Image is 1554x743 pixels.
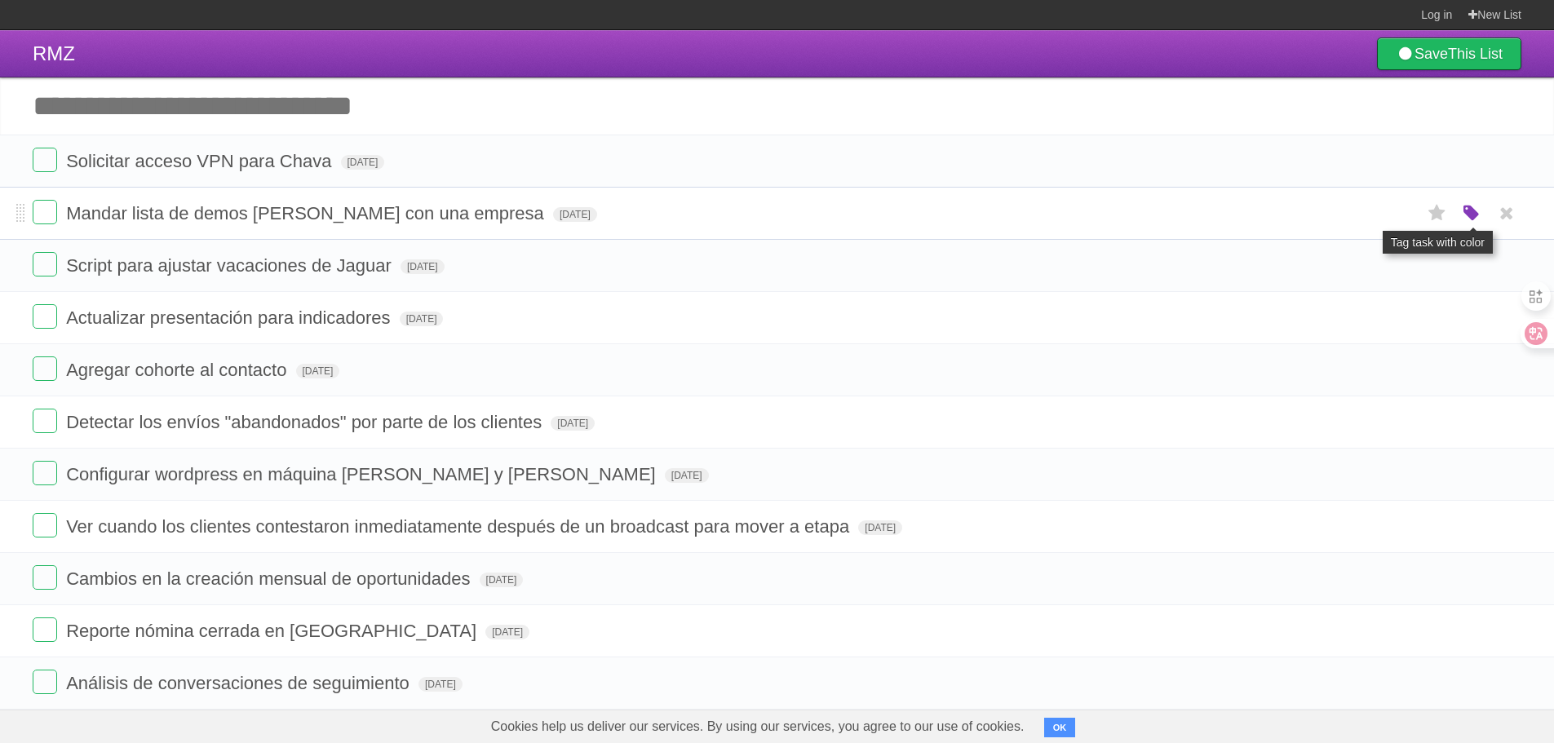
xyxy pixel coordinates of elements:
[551,416,595,431] span: [DATE]
[553,207,597,222] span: [DATE]
[1448,46,1503,62] b: This List
[475,710,1041,743] span: Cookies help us deliver our services. By using our services, you agree to our use of cookies.
[480,573,524,587] span: [DATE]
[1422,200,1453,227] label: Star task
[33,304,57,329] label: Done
[1377,38,1521,70] a: SaveThis List
[33,565,57,590] label: Done
[33,42,75,64] span: RMZ
[66,464,660,484] span: Configurar wordpress en máquina [PERSON_NAME] y [PERSON_NAME]
[341,155,385,170] span: [DATE]
[1044,718,1076,737] button: OK
[33,670,57,694] label: Done
[401,259,445,274] span: [DATE]
[33,252,57,276] label: Done
[33,617,57,642] label: Done
[33,409,57,433] label: Done
[858,520,902,535] span: [DATE]
[33,356,57,381] label: Done
[66,673,414,693] span: Análisis de conversaciones de seguimiento
[66,621,480,641] span: Reporte nómina cerrada en [GEOGRAPHIC_DATA]
[296,364,340,378] span: [DATE]
[33,513,57,537] label: Done
[66,255,396,276] span: Script para ajustar vacaciones de Jaguar
[66,516,853,537] span: Ver cuando los clientes contestaron inmediatamente después de un broadcast para mover a etapa
[33,461,57,485] label: Done
[66,568,474,589] span: Cambios en la creación mensual de oportunidades
[665,468,709,483] span: [DATE]
[485,625,529,639] span: [DATE]
[33,200,57,224] label: Done
[400,312,444,326] span: [DATE]
[66,151,335,171] span: Solicitar acceso VPN para Chava
[66,412,546,432] span: Detectar los envíos "abandonados" por parte de los clientes
[33,148,57,172] label: Done
[66,360,290,380] span: Agregar cohorte al contacto
[418,677,463,692] span: [DATE]
[66,203,548,223] span: Mandar lista de demos [PERSON_NAME] con una empresa
[66,307,394,328] span: Actualizar presentación para indicadores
